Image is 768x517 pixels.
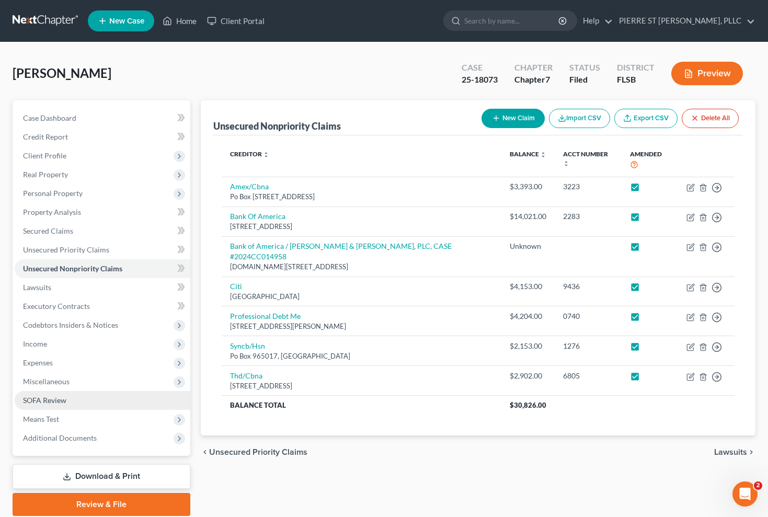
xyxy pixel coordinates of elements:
a: Credit Report [15,128,190,146]
div: [DOMAIN_NAME][STREET_ADDRESS] [230,262,493,272]
div: $14,021.00 [510,211,546,222]
span: Case Dashboard [23,113,76,122]
div: Unknown [510,241,546,251]
a: Client Portal [202,12,270,30]
i: unfold_more [263,152,269,158]
div: Filed [569,74,600,86]
div: 0740 [563,311,613,321]
a: Professional Debt Me [230,312,301,320]
button: Preview [671,62,743,85]
div: $2,902.00 [510,371,546,381]
div: [STREET_ADDRESS][PERSON_NAME] [230,321,493,331]
div: $4,204.00 [510,311,546,321]
iframe: Intercom live chat [732,481,758,507]
div: Chapter [514,74,553,86]
div: Status [569,62,600,74]
a: Unsecured Priority Claims [15,240,190,259]
span: 7 [545,74,550,84]
a: Secured Claims [15,222,190,240]
button: chevron_left Unsecured Priority Claims [201,448,307,456]
span: Expenses [23,358,53,367]
span: 2 [754,481,762,490]
div: $3,393.00 [510,181,546,192]
div: [STREET_ADDRESS] [230,222,493,232]
a: Bank of America / [PERSON_NAME] & [PERSON_NAME], PLC, CASE #2024CC014958 [230,242,452,261]
span: Personal Property [23,189,83,198]
span: Income [23,339,47,348]
span: Executory Contracts [23,302,90,311]
span: Credit Report [23,132,68,141]
button: Import CSV [549,109,610,128]
div: [GEOGRAPHIC_DATA] [230,292,493,302]
span: SOFA Review [23,396,66,405]
button: Delete All [682,109,739,128]
span: Real Property [23,170,68,179]
a: Syncb/Hsn [230,341,265,350]
div: $4,153.00 [510,281,546,292]
div: District [617,62,655,74]
div: 9436 [563,281,613,292]
a: Acct Number unfold_more [563,150,608,167]
a: Thd/Cbna [230,371,262,380]
div: FLSB [617,74,655,86]
span: Property Analysis [23,208,81,216]
div: $2,153.00 [510,341,546,351]
a: Bank Of America [230,212,285,221]
i: unfold_more [540,152,546,158]
span: Unsecured Nonpriority Claims [23,264,122,273]
div: 1276 [563,341,613,351]
a: Property Analysis [15,203,190,222]
a: Home [157,12,202,30]
div: Po Box 965017, [GEOGRAPHIC_DATA] [230,351,493,361]
span: Means Test [23,415,59,423]
a: Help [578,12,613,30]
div: Po Box [STREET_ADDRESS] [230,192,493,202]
span: Lawsuits [23,283,51,292]
div: 6805 [563,371,613,381]
div: [STREET_ADDRESS] [230,381,493,391]
div: 3223 [563,181,613,192]
a: Review & File [13,493,190,516]
span: Client Profile [23,151,66,160]
div: Chapter [514,62,553,74]
span: Miscellaneous [23,377,70,386]
input: Search by name... [464,11,560,30]
span: [PERSON_NAME] [13,65,111,81]
a: Balance unfold_more [510,150,546,158]
button: New Claim [482,109,545,128]
span: $30,826.00 [510,401,546,409]
a: Download & Print [13,464,190,489]
span: Lawsuits [714,448,747,456]
span: Unsecured Priority Claims [209,448,307,456]
span: Additional Documents [23,433,97,442]
a: Citi [230,282,242,291]
div: 2283 [563,211,613,222]
div: Case [462,62,498,74]
i: chevron_right [747,448,755,456]
div: 25-18073 [462,74,498,86]
a: Lawsuits [15,278,190,297]
a: SOFA Review [15,391,190,410]
button: Lawsuits chevron_right [714,448,755,456]
span: Unsecured Priority Claims [23,245,109,254]
i: unfold_more [563,160,569,167]
i: chevron_left [201,448,209,456]
a: Creditor unfold_more [230,150,269,158]
span: Codebtors Insiders & Notices [23,320,118,329]
div: Unsecured Nonpriority Claims [213,120,341,132]
a: Unsecured Nonpriority Claims [15,259,190,278]
a: Case Dashboard [15,109,190,128]
a: Executory Contracts [15,297,190,316]
span: Secured Claims [23,226,73,235]
a: PIERRE ST [PERSON_NAME], PLLC [614,12,755,30]
a: Export CSV [614,109,678,128]
span: New Case [109,17,144,25]
th: Amended [622,144,678,177]
th: Balance Total [222,396,501,415]
a: Amex/Cbna [230,182,269,191]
